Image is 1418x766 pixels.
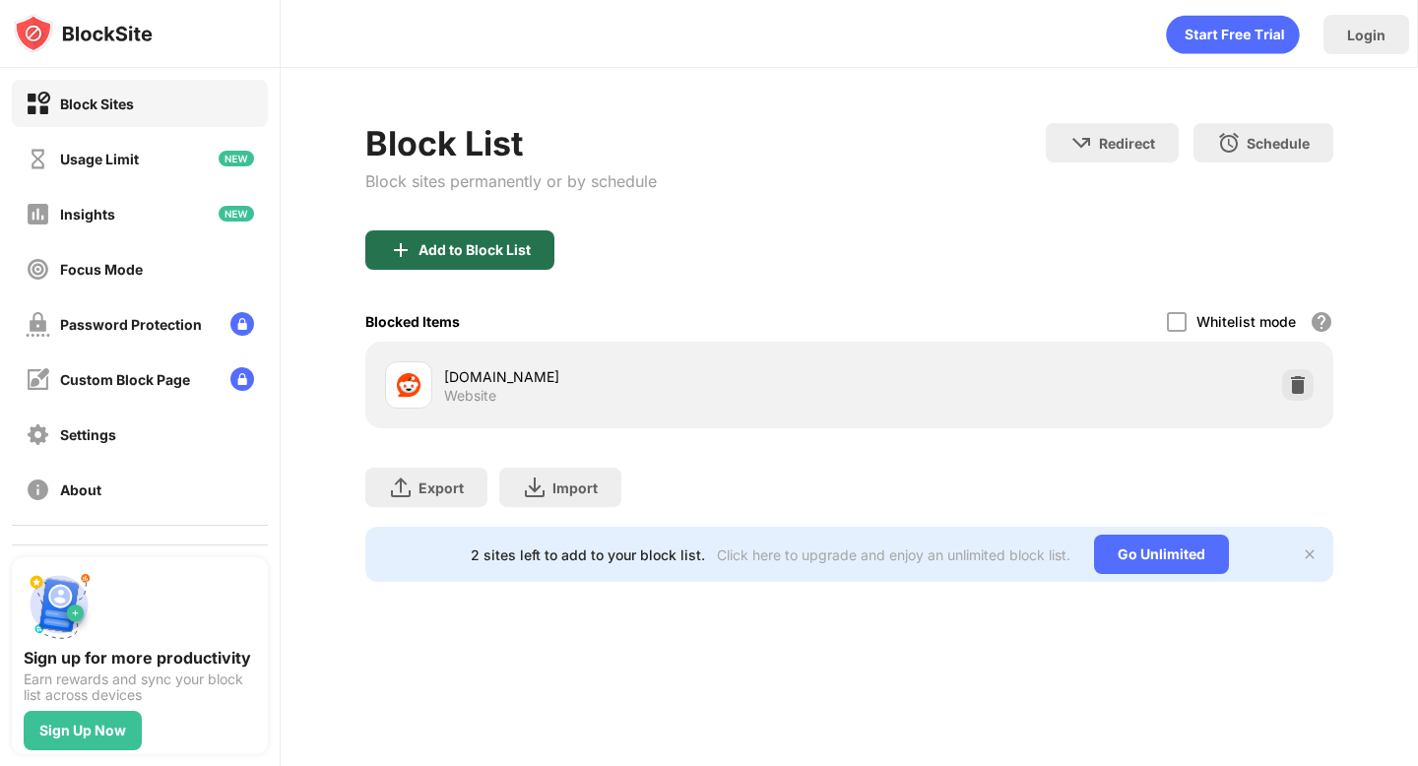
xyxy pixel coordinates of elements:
[26,202,50,226] img: insights-off.svg
[552,479,598,496] div: Import
[60,151,139,167] div: Usage Limit
[39,723,126,738] div: Sign Up Now
[60,316,202,333] div: Password Protection
[60,96,134,112] div: Block Sites
[26,92,50,116] img: block-on.svg
[60,481,101,498] div: About
[14,14,153,53] img: logo-blocksite.svg
[365,171,657,191] div: Block sites permanently or by schedule
[60,426,116,443] div: Settings
[397,373,420,397] img: favicons
[24,569,95,640] img: push-signup.svg
[60,261,143,278] div: Focus Mode
[230,312,254,336] img: lock-menu.svg
[1347,27,1386,43] div: Login
[26,312,50,337] img: password-protection-off.svg
[1166,15,1300,54] div: animation
[444,387,496,405] div: Website
[1099,135,1155,152] div: Redirect
[230,367,254,391] img: lock-menu.svg
[60,206,115,223] div: Insights
[444,366,849,387] div: [DOMAIN_NAME]
[1196,313,1296,330] div: Whitelist mode
[365,313,460,330] div: Blocked Items
[26,367,50,392] img: customize-block-page-off.svg
[24,648,256,668] div: Sign up for more productivity
[219,151,254,166] img: new-icon.svg
[365,123,657,163] div: Block List
[60,371,190,388] div: Custom Block Page
[26,422,50,447] img: settings-off.svg
[219,206,254,222] img: new-icon.svg
[26,257,50,282] img: focus-off.svg
[24,671,256,703] div: Earn rewards and sync your block list across devices
[26,478,50,502] img: about-off.svg
[26,147,50,171] img: time-usage-off.svg
[419,479,464,496] div: Export
[717,546,1070,563] div: Click here to upgrade and enjoy an unlimited block list.
[1302,546,1318,562] img: x-button.svg
[1094,535,1229,574] div: Go Unlimited
[419,242,531,258] div: Add to Block List
[471,546,705,563] div: 2 sites left to add to your block list.
[1247,135,1310,152] div: Schedule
